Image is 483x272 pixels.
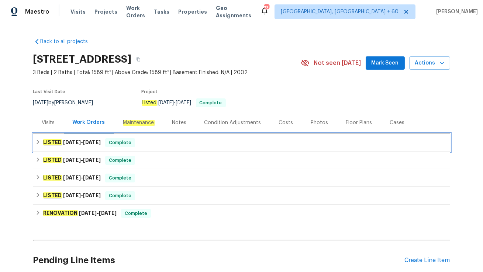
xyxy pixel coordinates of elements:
div: by [PERSON_NAME] [33,98,102,107]
span: [DATE] [63,175,81,180]
span: [GEOGRAPHIC_DATA], [GEOGRAPHIC_DATA] + 60 [281,8,399,15]
span: - [159,100,192,105]
span: [DATE] [83,140,101,145]
div: LISTED [DATE]-[DATE]Complete [33,134,450,151]
span: [DATE] [176,100,192,105]
div: LISTED [DATE]-[DATE]Complete [33,187,450,205]
em: LISTED [43,139,62,145]
span: Maestro [25,8,49,15]
span: Mark Seen [372,59,399,68]
span: [DATE] [63,157,81,163]
em: Listed [142,100,157,106]
span: [PERSON_NAME] [433,8,478,15]
span: Complete [197,101,225,105]
span: [DATE] [79,210,97,216]
span: [DATE] [99,210,117,216]
span: Geo Assignments [216,4,251,19]
div: 730 [264,4,269,12]
em: LISTED [43,157,62,163]
span: Not seen [DATE] [314,59,361,67]
em: LISTED [43,192,62,198]
span: - [63,140,101,145]
span: Projects [94,8,117,15]
span: Visits [70,8,86,15]
span: Complete [106,174,134,182]
span: Last Visit Date [33,90,66,94]
span: [DATE] [83,175,101,180]
span: [DATE] [83,193,101,198]
div: Visits [42,119,55,126]
div: Work Orders [73,119,105,126]
span: - [63,157,101,163]
span: Properties [178,8,207,15]
a: Back to all projects [33,38,104,45]
div: Cases [390,119,405,126]
div: LISTED [DATE]-[DATE]Complete [33,169,450,187]
span: [DATE] [63,140,81,145]
button: Actions [409,56,450,70]
span: Actions [415,59,444,68]
em: LISTED [43,175,62,181]
span: Complete [106,139,134,146]
div: LISTED [DATE]-[DATE]Complete [33,151,450,169]
div: Create Line Item [405,257,450,264]
span: - [79,210,117,216]
span: Complete [106,157,134,164]
div: Floor Plans [346,119,372,126]
span: [DATE] [83,157,101,163]
span: Complete [106,192,134,199]
div: Costs [279,119,293,126]
span: - [63,175,101,180]
span: Work Orders [126,4,145,19]
em: Maintenance [123,120,155,126]
span: [DATE] [159,100,174,105]
span: Project [142,90,158,94]
span: - [63,193,101,198]
div: Photos [311,119,328,126]
span: [DATE] [33,100,49,105]
div: Condition Adjustments [204,119,261,126]
span: Complete [122,210,150,217]
span: Tasks [154,9,169,14]
div: Notes [172,119,187,126]
h2: [STREET_ADDRESS] [33,56,132,63]
button: Copy Address [132,53,145,66]
button: Mark Seen [366,56,405,70]
em: RENOVATION [43,210,78,216]
span: 3 Beds | 2 Baths | Total: 1589 ft² | Above Grade: 1589 ft² | Basement Finished: N/A | 2002 [33,69,301,76]
span: [DATE] [63,193,81,198]
div: RENOVATION [DATE]-[DATE]Complete [33,205,450,222]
